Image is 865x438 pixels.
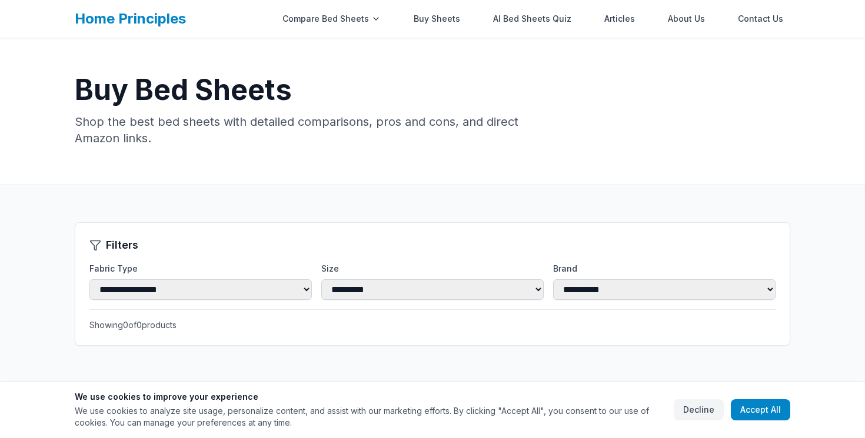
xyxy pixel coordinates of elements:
p: Showing 0 of 0 products [89,319,776,331]
p: We use cookies to analyze site usage, personalize content, and assist with our marketing efforts.... [75,405,664,429]
a: About Us [661,7,712,31]
a: AI Bed Sheets Quiz [486,7,578,31]
a: Articles [597,7,642,31]
a: Home Principles [75,10,186,27]
label: Brand [553,263,776,275]
button: Accept All [731,399,790,420]
a: Contact Us [731,7,790,31]
p: Shop the best bed sheets with detailed comparisons, pros and cons, and direct Amazon links. [75,113,527,146]
h1: Buy Bed Sheets [75,76,790,104]
h2: Filters [106,237,138,253]
h3: We use cookies to improve your experience [75,391,664,403]
div: Compare Bed Sheets [275,7,388,31]
a: Buy Sheets [407,7,467,31]
button: Decline [674,399,724,420]
label: Size [321,263,544,275]
label: Fabric Type [89,263,312,275]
